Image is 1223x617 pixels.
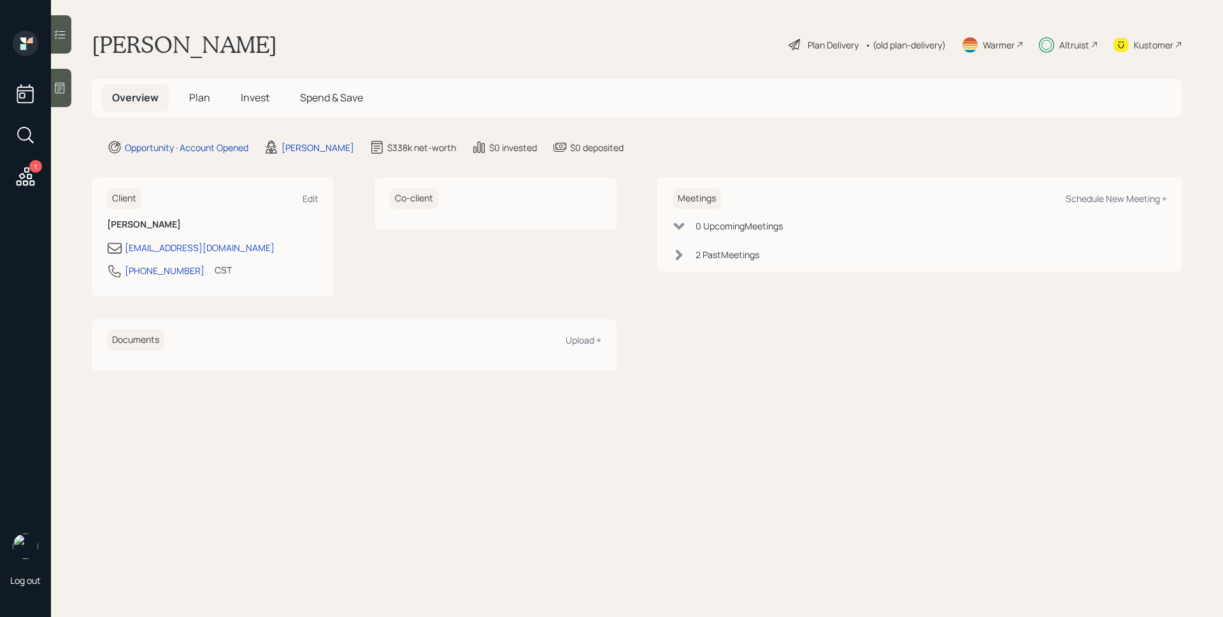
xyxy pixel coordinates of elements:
[215,263,232,277] div: CST
[808,38,859,52] div: Plan Delivery
[29,160,42,173] div: 1
[92,31,277,59] h1: [PERSON_NAME]
[673,188,721,209] h6: Meetings
[696,219,783,233] div: 0 Upcoming Meeting s
[566,334,601,346] div: Upload +
[10,574,41,586] div: Log out
[189,91,210,105] span: Plan
[282,141,354,154] div: [PERSON_NAME]
[1134,38,1173,52] div: Kustomer
[1066,192,1167,205] div: Schedule New Meeting +
[13,534,38,559] img: james-distasi-headshot.png
[107,219,318,230] h6: [PERSON_NAME]
[241,91,269,105] span: Invest
[107,330,164,351] h6: Documents
[983,38,1015,52] div: Warmer
[107,188,141,209] h6: Client
[125,264,204,277] div: [PHONE_NUMBER]
[570,141,624,154] div: $0 deposited
[1059,38,1089,52] div: Altruist
[112,91,159,105] span: Overview
[489,141,537,154] div: $0 invested
[125,141,248,154] div: Opportunity · Account Opened
[300,91,363,105] span: Spend & Save
[865,38,946,52] div: • (old plan-delivery)
[390,188,438,209] h6: Co-client
[125,241,275,254] div: [EMAIL_ADDRESS][DOMAIN_NAME]
[387,141,456,154] div: $338k net-worth
[696,248,759,261] div: 2 Past Meeting s
[303,192,318,205] div: Edit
